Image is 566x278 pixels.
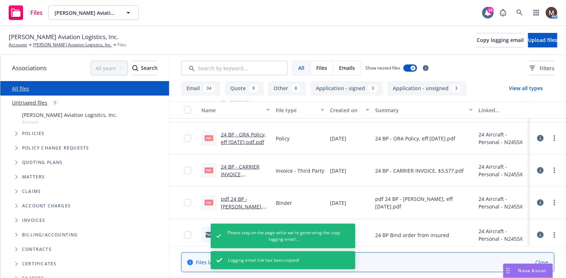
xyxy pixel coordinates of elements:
[479,227,527,243] div: 24 Aircraft - Personal - N2455X
[22,247,52,252] span: Contracts
[330,167,346,174] span: [DATE]
[529,64,554,72] span: Filters
[451,84,461,92] div: 3
[205,168,213,173] span: pdf
[221,195,264,218] a: pdf 24 BP - [PERSON_NAME], eff [DATE].pdf.pdf
[479,106,527,114] div: Linked associations
[273,101,327,119] button: File type
[221,163,260,185] a: 24 BP - CARRIER INVOICE, $3,577.pdf.pdf
[479,195,527,210] div: 24 Aircraft - Personal - N2455X
[330,106,361,114] div: Created on
[375,231,449,239] span: 24 BP Bind order from insured
[276,199,292,207] span: Binder
[550,134,559,143] a: more
[181,61,288,75] input: Search by keyword...
[22,131,45,136] span: Policies
[205,135,213,141] span: pdf
[22,111,117,119] span: [PERSON_NAME] Aviation Logistics, Inc.
[550,231,559,239] a: more
[33,42,112,48] a: [PERSON_NAME] Aviation Logistics, Inc.
[375,106,465,114] div: Summary
[12,63,47,73] span: Associations
[540,64,554,72] span: Filters
[529,61,554,75] button: Filters
[225,81,264,96] button: Quote
[365,65,400,71] span: Show nested files
[487,7,494,13] div: 18
[227,229,341,243] span: Please stay on the page while we're generating the copy logging email...
[497,81,554,96] button: View all types
[518,268,547,274] span: Nova Assist
[276,106,316,114] div: File type
[22,146,89,150] span: Policy change requests
[48,5,139,20] button: [PERSON_NAME] Aviation Logistics, Inc.
[12,85,29,92] a: All files
[9,42,27,48] a: Accounts
[205,200,213,205] span: pdf
[249,84,258,92] div: 9
[196,258,348,266] span: Files labeled as "Auto ID card" are hidden.
[503,264,513,278] div: Drag to move
[22,218,46,223] span: Invoices
[181,81,220,96] button: Email
[12,99,47,106] a: Untriaged files
[132,61,158,75] div: Search
[339,64,355,72] span: Emails
[184,167,191,174] input: Toggle Row Selected
[268,81,306,96] button: Other
[22,119,117,125] span: Account
[50,98,60,107] div: 0
[387,81,467,96] button: Application - unsigned
[221,131,266,146] a: 24 BP - ORA Policy, eff [DATE].pdf.pdf
[479,163,527,178] div: 24 Aircraft - Personal - N2455X
[529,5,544,20] a: Switch app
[184,106,191,114] input: Select all
[184,135,191,142] input: Toggle Row Selected
[476,101,530,119] button: Linked associations
[22,175,45,179] span: Matters
[375,167,464,174] span: 24 BP - CARRIER INVOICE, $3,577.pdf
[30,10,43,16] span: Files
[184,199,191,206] input: Toggle Row Selected
[368,84,378,92] div: 3
[22,189,41,194] span: Claims
[198,101,273,119] button: Name
[477,37,524,43] span: Copy logging email
[503,264,553,278] button: Nova Assist
[528,37,557,43] span: Upload files
[203,84,215,92] div: 34
[316,64,327,72] span: Files
[22,160,63,165] span: Quoting plans
[496,5,510,20] a: Report a Bug
[550,166,559,175] a: more
[479,131,527,146] div: 24 Aircraft - Personal - N2455X
[276,167,324,174] span: Invoice - Third Party
[228,257,299,264] span: Logging email link has been copied!
[55,9,117,17] span: [PERSON_NAME] Aviation Logistics, Inc.
[330,199,346,207] span: [DATE]
[477,33,524,47] button: Copy logging email
[330,135,346,142] span: [DATE]
[22,204,71,208] span: Account charges
[184,231,191,239] input: Toggle Row Selected
[276,135,290,142] span: Policy
[546,7,557,18] img: photo
[0,110,169,228] div: Tree Example
[375,195,473,210] span: pdf 24 BP - [PERSON_NAME], eff [DATE].pdf
[132,65,138,71] svg: Search
[22,262,56,266] span: Certificates
[298,64,304,72] span: All
[375,135,455,142] span: 24 BP - ORA Policy, eff [DATE].pdf
[201,106,262,114] div: Name
[6,3,46,23] a: Files
[327,101,372,119] button: Created on
[117,42,127,48] span: Files
[528,33,557,47] button: Upload files
[132,61,158,75] button: SearchSearch
[310,81,383,96] button: Application - signed
[513,5,527,20] a: Search
[535,258,548,266] a: Close
[291,84,301,92] div: 8
[22,233,78,237] span: Billing/Accounting
[372,101,476,119] button: Summary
